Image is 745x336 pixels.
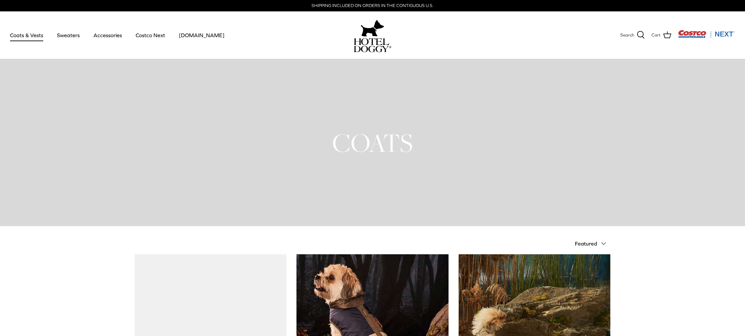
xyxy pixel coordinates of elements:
a: Accessories [87,24,128,47]
a: Search [620,31,645,40]
img: hoteldoggycom [354,38,391,52]
button: Featured [575,236,610,251]
span: Featured [575,241,597,247]
h1: COATS [135,126,610,159]
a: Cart [652,31,671,40]
a: [DOMAIN_NAME] [173,24,230,47]
a: hoteldoggy.com hoteldoggycom [354,18,391,52]
a: Coats & Vests [4,24,49,47]
a: Costco Next [130,24,171,47]
a: Sweaters [51,24,86,47]
span: Cart [652,32,661,39]
span: Search [620,32,634,39]
img: hoteldoggy.com [361,18,384,38]
a: Visit Costco Next [678,34,735,39]
img: Costco Next [678,30,735,38]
